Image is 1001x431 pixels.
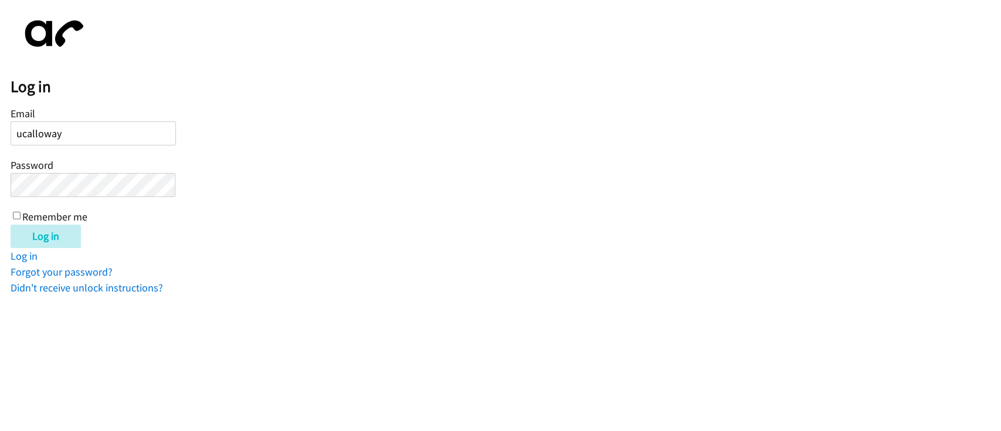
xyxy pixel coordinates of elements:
[11,77,1001,97] h2: Log in
[22,210,87,223] label: Remember me
[11,281,163,294] a: Didn't receive unlock instructions?
[11,265,113,279] a: Forgot your password?
[11,107,35,120] label: Email
[11,11,93,57] img: aphone-8a226864a2ddd6a5e75d1ebefc011f4aa8f32683c2d82f3fb0802fe031f96514.svg
[11,249,38,263] a: Log in
[11,225,81,248] input: Log in
[11,158,53,172] label: Password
